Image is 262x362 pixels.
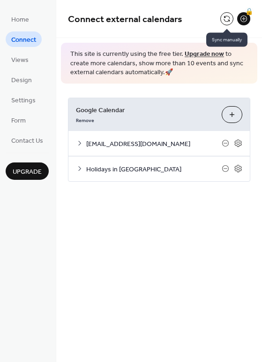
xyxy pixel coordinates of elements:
[68,10,182,29] span: Connect external calendars
[86,139,222,149] span: [EMAIL_ADDRESS][DOMAIN_NAME]
[11,55,29,65] span: Views
[6,112,31,128] a: Form
[6,31,42,47] a: Connect
[6,11,35,27] a: Home
[6,52,34,67] a: Views
[185,48,224,61] a: Upgrade now
[86,164,222,174] span: Holidays in [GEOGRAPHIC_DATA]
[206,32,247,46] span: Sync manually
[76,105,214,115] span: Google Calendar
[11,15,29,25] span: Home
[11,96,36,106] span: Settings
[13,167,42,177] span: Upgrade
[6,92,41,108] a: Settings
[70,50,248,77] span: This site is currently using the free tier. to create more calendars, show more than 10 events an...
[11,35,36,45] span: Connect
[11,136,43,146] span: Contact Us
[6,72,37,87] a: Design
[11,76,32,85] span: Design
[76,117,94,123] span: Remove
[6,132,49,148] a: Contact Us
[6,162,49,180] button: Upgrade
[11,116,26,126] span: Form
